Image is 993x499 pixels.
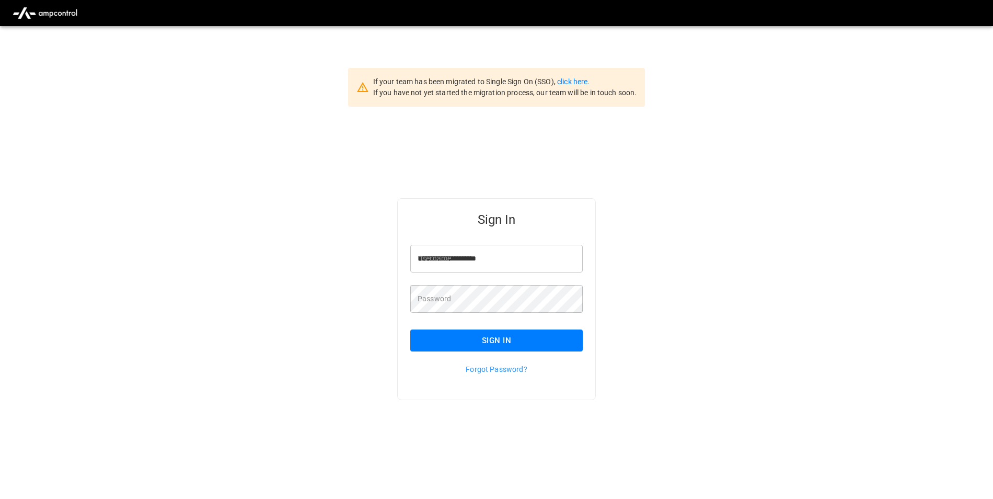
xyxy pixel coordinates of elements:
p: Forgot Password? [410,364,583,375]
span: If you have not yet started the migration process, our team will be in touch soon. [373,88,637,97]
button: Sign In [410,330,583,351]
img: ampcontrol.io logo [8,3,82,23]
h5: Sign In [410,211,583,228]
a: click here. [557,77,590,86]
span: If your team has been migrated to Single Sign On (SSO), [373,77,557,86]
